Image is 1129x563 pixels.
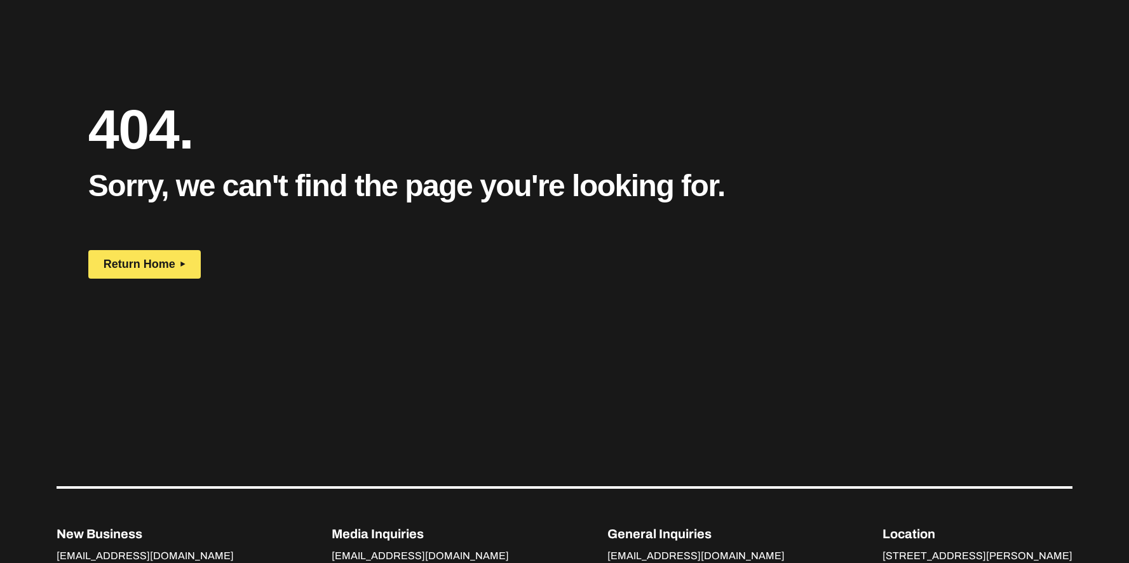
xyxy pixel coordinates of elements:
[882,524,1072,543] p: Location
[332,524,509,543] p: Media Inquiries
[88,168,725,204] h3: Sorry, we can't find the page you're looking for.
[88,102,576,157] h1: 404.
[607,524,785,543] p: General Inquiries
[57,524,234,543] p: New Business
[88,250,201,279] button: Return Home
[104,258,175,271] span: Return Home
